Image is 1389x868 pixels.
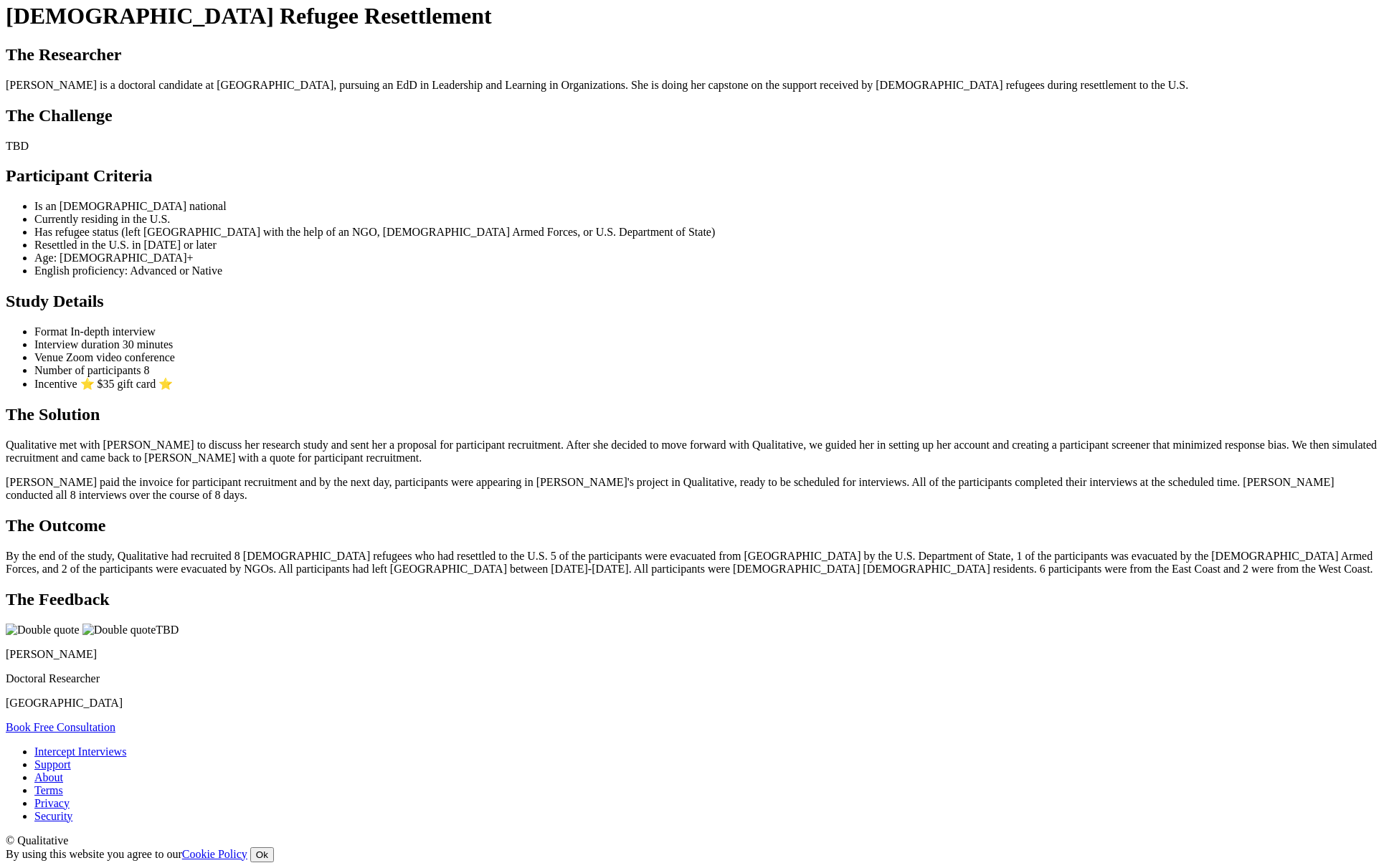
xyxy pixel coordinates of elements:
span: Number of participants [34,364,141,376]
p: [PERSON_NAME] paid the invoice for participant recruitment and by the next day, participants were... [6,476,1383,502]
span: Format [34,325,67,338]
span: In-depth interview [70,325,156,338]
p: TBD [6,140,1383,153]
li: Is an [DEMOGRAPHIC_DATA] national [34,200,1383,213]
img: Double quote [82,624,156,636]
h2: The Challenge [6,106,1383,125]
span: 8 [143,364,149,376]
div: © Qualitative [6,834,1383,847]
li: Age: [DEMOGRAPHIC_DATA]+ [34,252,1383,264]
span: Venue [34,351,63,363]
li: English proficiency: Advanced or Native [34,264,1383,277]
a: Security [34,810,72,822]
span: 30 minutes [123,338,174,350]
a: About [34,771,63,783]
h2: Participant Criteria [6,166,1383,186]
a: Book Free Consultation [6,721,115,733]
p: Qualitative met with [PERSON_NAME] to discuss her research study and sent her a proposal for part... [6,439,1383,464]
span: Zoom video conference [66,351,175,363]
h1: [DEMOGRAPHIC_DATA] Refugee Resettlement [6,3,1383,29]
iframe: Chat Widget [1317,799,1389,868]
a: Terms [34,784,63,796]
a: Cookie Policy [182,848,247,860]
li: Currently residing in the U.S. [34,213,1383,226]
span: ⭐ $35 gift card ⭐ [80,378,174,390]
img: Double quote [6,624,80,636]
div: By using this website you agree to our [6,847,1383,862]
a: Intercept Interviews [34,745,126,758]
p: Doctoral Researcher [6,672,1383,685]
a: Support [34,758,71,771]
span: Interview duration [34,338,120,350]
p: [PERSON_NAME] is a doctoral candidate at [GEOGRAPHIC_DATA], pursuing an EdD in Leadership and Lea... [6,79,1383,92]
h2: The Solution [6,405,1383,424]
p: TBD [6,624,1383,636]
a: Privacy [34,797,70,809]
h2: The Outcome [6,516,1383,535]
p: [PERSON_NAME] [6,648,1383,661]
p: [GEOGRAPHIC_DATA] [6,697,1383,710]
h2: The Researcher [6,45,1383,65]
li: Resettled in the U.S. in [DATE] or later [34,239,1383,252]
p: By the end of the study, Qualitative had recruited 8 [DEMOGRAPHIC_DATA] refugees who had resettle... [6,550,1383,576]
h2: Study Details [6,292,1383,311]
h2: The Feedback [6,590,1383,609]
li: Has refugee status (left [GEOGRAPHIC_DATA] with the help of an NGO, [DEMOGRAPHIC_DATA] Armed Forc... [34,226,1383,239]
button: Ok [250,847,274,862]
span: Incentive [34,378,77,390]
